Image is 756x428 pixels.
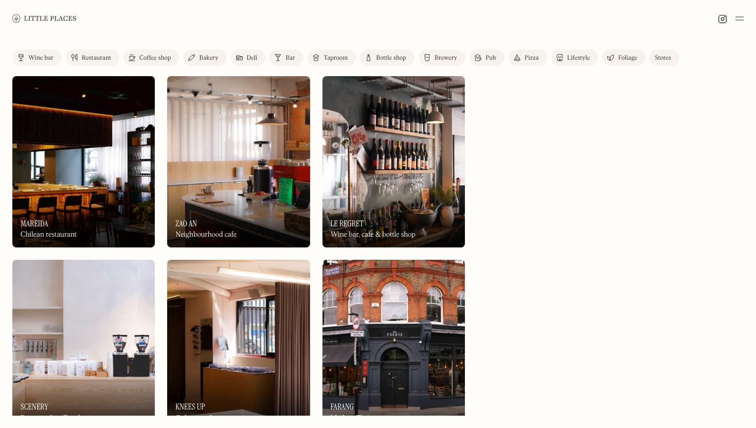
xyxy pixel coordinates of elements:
[21,230,77,239] div: Chilean restaurant
[167,76,310,247] a: Zao AnZao AnZao AnNeighbourhood cafe
[21,219,48,228] h3: Mareida
[331,230,416,239] div: Wine bar, cafe & bottle shop
[247,55,258,61] div: Deli
[21,402,48,412] h3: Scenery
[28,55,53,61] div: Wine bar
[360,49,415,66] a: Bottle shop
[175,402,205,412] h3: Knees Up
[376,55,406,61] div: Bottle shop
[308,49,356,66] a: Taproom
[419,49,465,66] a: Brewery
[525,55,539,61] div: Pizza
[231,49,266,66] a: Deli
[21,414,89,423] div: Roastery & coffee shop
[285,55,295,61] div: Bar
[435,55,457,61] div: Brewery
[123,49,179,66] a: Coffee shop
[551,49,598,66] a: Lifestyle
[12,76,155,247] img: Mareida
[655,55,671,61] div: Stores
[322,76,465,247] img: Le Regret
[175,414,268,423] div: Cafe, store & community space
[567,55,590,61] div: Lifestyle
[183,49,226,66] a: Bakery
[485,55,496,61] div: Pub
[167,76,310,247] img: Zao An
[470,49,505,66] a: Pub
[82,55,111,61] div: Restaurant
[199,55,218,61] div: Bakery
[602,49,645,66] a: Foliage
[12,76,155,247] a: MareidaMareidaMareidaChilean restaurant
[331,402,354,412] h3: Farang
[269,49,303,66] a: Bar
[66,49,119,66] a: Restaurant
[618,55,637,61] div: Foliage
[509,49,547,66] a: Pizza
[322,76,465,247] a: Le RegretLe RegretLe RegretWine bar, cafe & bottle shop
[331,219,364,228] h3: Le Regret
[331,414,403,423] div: Modern Thai restaurant
[139,55,171,61] div: Coffee shop
[323,55,348,61] div: Taproom
[12,49,62,66] a: Wine bar
[175,219,197,228] h3: Zao An
[175,230,237,239] div: Neighbourhood cafe
[650,49,679,66] a: Stores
